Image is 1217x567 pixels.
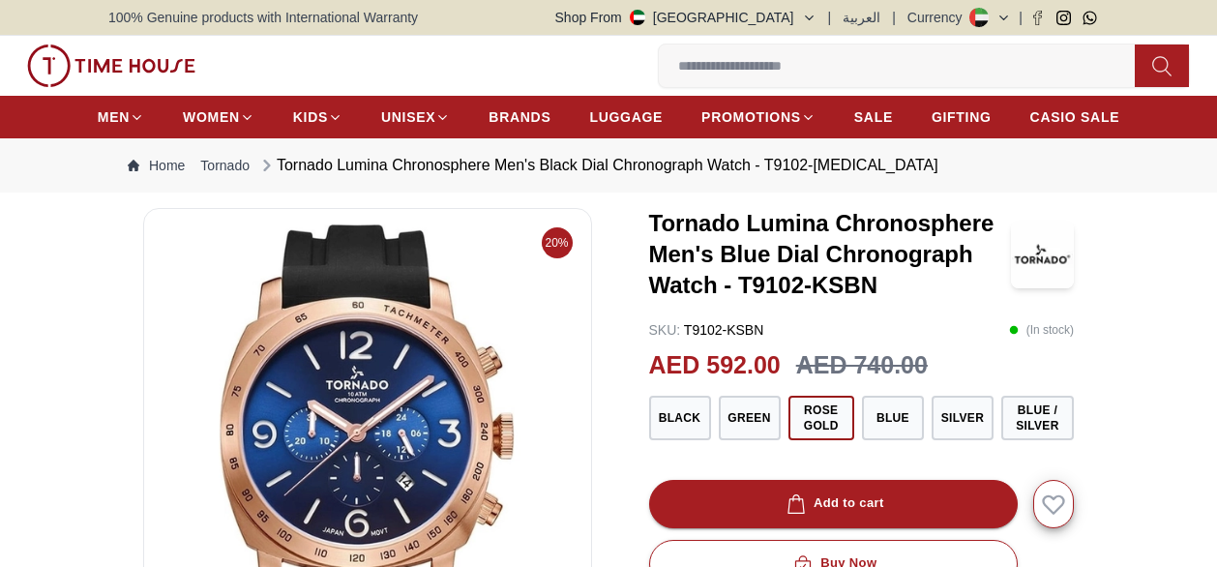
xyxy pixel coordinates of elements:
h3: Tornado Lumina Chronosphere Men's Blue Dial Chronograph Watch - T9102-KSBN [649,208,1011,301]
span: WOMEN [183,107,240,127]
a: LUGGAGE [589,100,663,134]
span: LUGGAGE [589,107,663,127]
span: UNISEX [381,107,435,127]
span: 20% [542,227,573,258]
img: ... [27,45,195,87]
a: KIDS [293,100,342,134]
a: GIFTING [932,100,992,134]
nav: Breadcrumb [108,138,1109,193]
button: العربية [843,8,880,27]
a: MEN [98,100,144,134]
p: T9102-KSBN [649,320,764,340]
button: Silver [932,396,994,440]
span: BRANDS [489,107,550,127]
button: Rose Gold [788,396,854,440]
a: UNISEX [381,100,450,134]
img: United Arab Emirates [630,10,645,25]
span: KIDS [293,107,328,127]
div: Currency [907,8,970,27]
button: Green [719,396,781,440]
img: Tornado Lumina Chronosphere Men's Blue Dial Chronograph Watch - T9102-KSBN [1011,221,1074,288]
span: CASIO SALE [1030,107,1120,127]
span: SKU : [649,322,681,338]
h2: AED 592.00 [649,347,781,384]
h3: AED 740.00 [796,347,928,384]
span: SALE [854,107,893,127]
a: Whatsapp [1083,11,1097,25]
button: Blue / Silver [1001,396,1074,440]
button: Blue [862,396,924,440]
a: PROMOTIONS [701,100,816,134]
a: Home [128,156,185,175]
span: | [828,8,832,27]
span: 100% Genuine products with International Warranty [108,8,418,27]
div: Tornado Lumina Chronosphere Men's Black Dial Chronograph Watch - T9102-[MEDICAL_DATA] [257,154,938,177]
p: ( In stock ) [1009,320,1074,340]
span: PROMOTIONS [701,107,801,127]
a: Instagram [1056,11,1071,25]
a: WOMEN [183,100,254,134]
span: | [1019,8,1023,27]
a: BRANDS [489,100,550,134]
a: CASIO SALE [1030,100,1120,134]
button: Add to cart [649,480,1019,528]
a: Tornado [200,156,250,175]
div: Add to cart [783,492,884,515]
span: | [892,8,896,27]
a: Facebook [1030,11,1045,25]
span: MEN [98,107,130,127]
a: SALE [854,100,893,134]
span: GIFTING [932,107,992,127]
button: Black [649,396,711,440]
button: Shop From[GEOGRAPHIC_DATA] [555,8,816,27]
